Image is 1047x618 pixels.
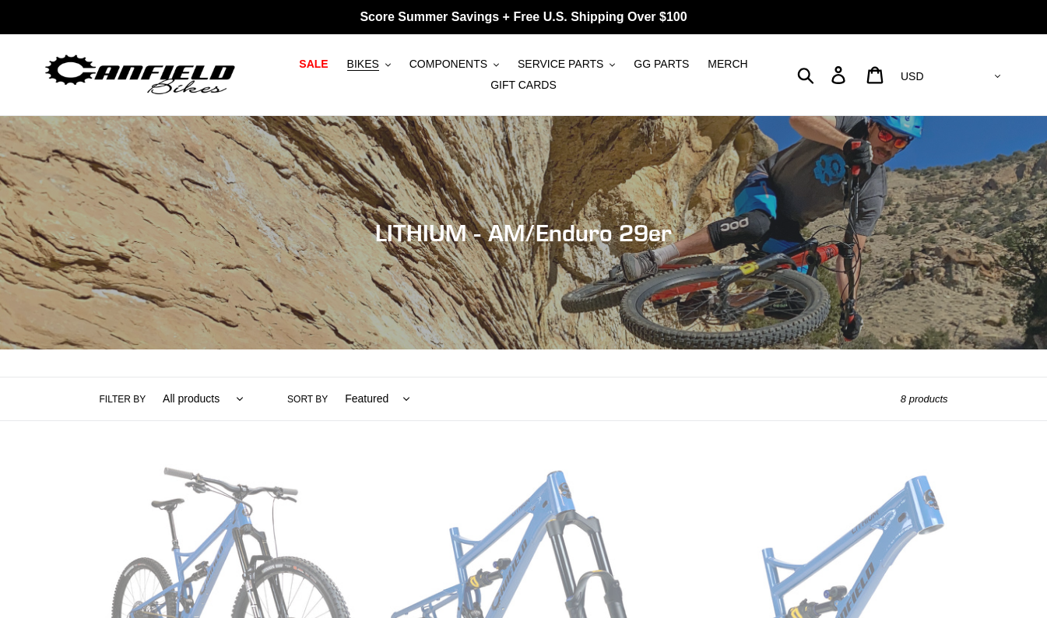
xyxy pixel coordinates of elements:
button: BIKES [339,54,399,75]
label: Filter by [100,392,146,406]
a: SALE [291,54,336,75]
span: LITHIUM - AM/Enduro 29er [375,219,672,247]
button: SERVICE PARTS [510,54,623,75]
a: GG PARTS [626,54,697,75]
a: GIFT CARDS [483,75,564,96]
span: SALE [299,58,328,71]
span: GIFT CARDS [490,79,557,92]
span: BIKES [347,58,379,71]
label: Sort by [287,392,328,406]
span: 8 products [901,393,948,405]
a: MERCH [700,54,755,75]
span: COMPONENTS [409,58,487,71]
span: MERCH [708,58,747,71]
button: COMPONENTS [402,54,507,75]
img: Canfield Bikes [43,51,237,100]
span: GG PARTS [634,58,689,71]
span: SERVICE PARTS [518,58,603,71]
